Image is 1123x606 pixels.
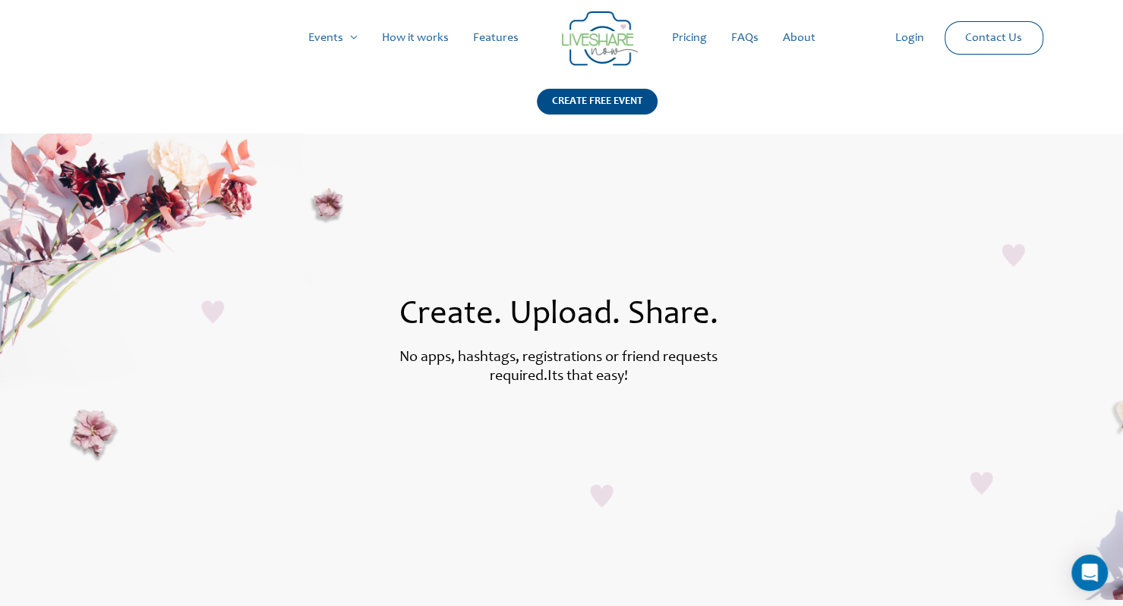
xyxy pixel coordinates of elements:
a: Events [296,14,370,62]
div: CREATE FREE EVENT [537,89,658,115]
span: Create. Upload. Share. [399,299,718,332]
img: LiveShare logo - Capture & Share Event Memories [562,11,638,66]
div: Open Intercom Messenger [1071,554,1108,591]
a: Features [461,14,531,62]
label: No apps, hashtags, registrations or friend requests required. [399,350,718,385]
nav: Site Navigation [27,14,1096,62]
a: Login [883,14,936,62]
a: Pricing [660,14,719,62]
a: FAQs [719,14,771,62]
a: Contact Us [953,22,1034,54]
label: Its that easy! [547,369,628,385]
a: How it works [370,14,461,62]
a: CREATE FREE EVENT [537,89,658,133]
a: About [771,14,828,62]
